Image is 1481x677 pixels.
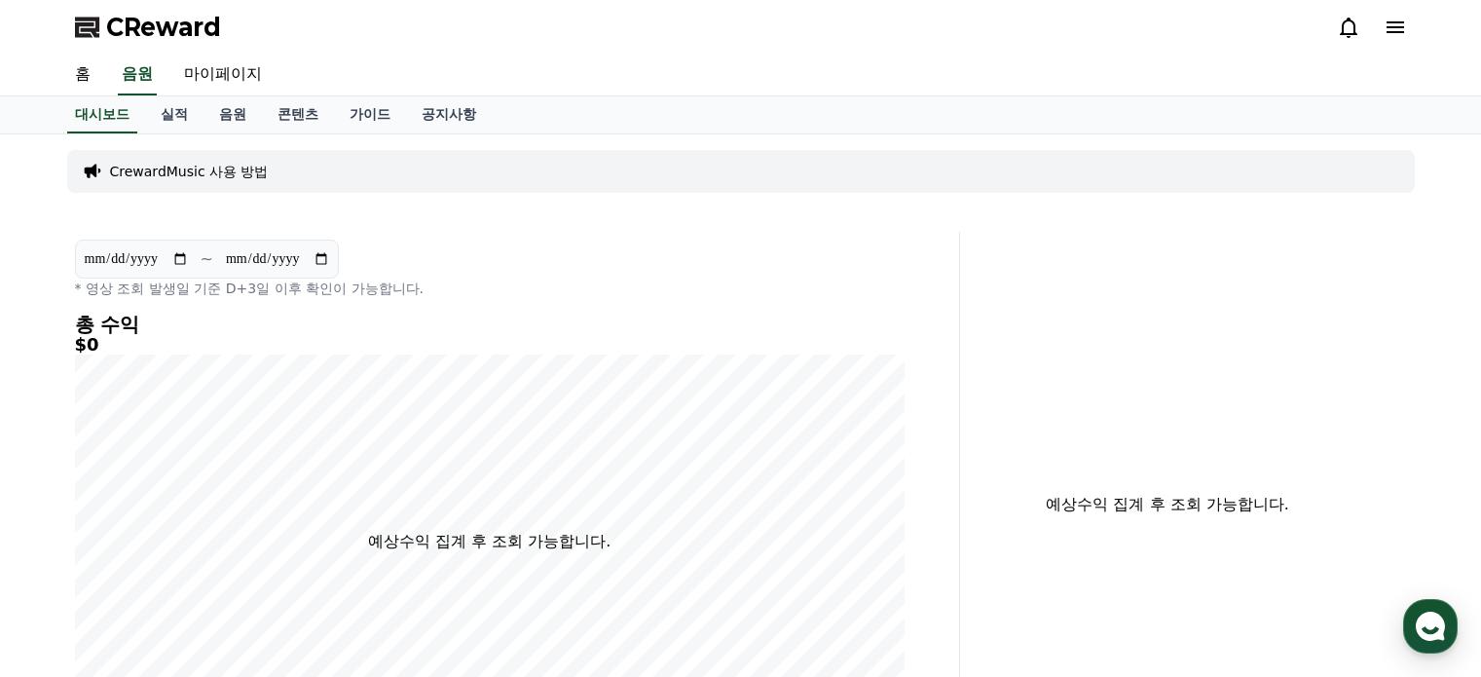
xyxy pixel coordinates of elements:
[110,162,269,181] a: CrewardMusic 사용 방법
[75,279,905,298] p: * 영상 조회 발생일 기준 D+3일 이후 확인이 가능합니다.
[406,96,492,133] a: 공지사항
[106,12,221,43] span: CReward
[75,335,905,355] h5: $0
[168,55,278,95] a: 마이페이지
[262,96,334,133] a: 콘텐츠
[334,96,406,133] a: 가이드
[75,314,905,335] h4: 총 수익
[118,55,157,95] a: 음원
[204,96,262,133] a: 음원
[368,530,611,553] p: 예상수익 집계 후 조회 가능합니다.
[145,96,204,133] a: 실적
[976,493,1360,516] p: 예상수익 집계 후 조회 가능합니다.
[75,12,221,43] a: CReward
[59,55,106,95] a: 홈
[67,96,137,133] a: 대시보드
[201,247,213,271] p: ~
